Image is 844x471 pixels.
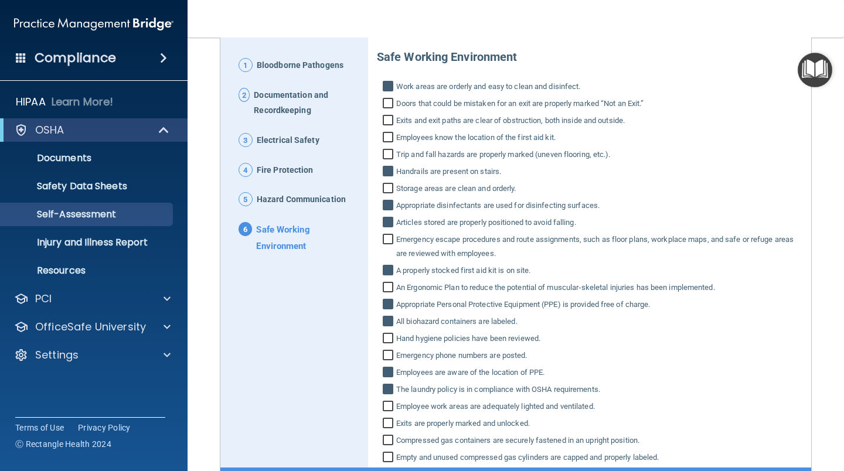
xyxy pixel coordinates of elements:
[396,148,611,162] span: Trip and fall hazards are properly marked (uneven flooring, etc.).
[383,133,396,145] input: Employees know the location of the first aid kit.
[396,383,600,397] span: The laundry policy is in compliance with OSHA requirements.
[8,237,168,248] p: Injury and Illness Report
[383,385,396,397] input: The laundry policy is in compliance with OSHA requirements.
[239,192,253,206] span: 5
[257,133,319,148] span: Electrical Safety
[383,436,396,448] input: Compressed gas containers are securely fastened in an upright position.
[35,50,116,66] h4: Compliance
[396,97,644,111] span: Doors that could be mistaken for an exit are properly marked “Not an Exit.”
[383,150,396,162] input: Trip and fall hazards are properly marked (uneven flooring, etc.).
[239,163,253,177] span: 4
[35,123,64,137] p: OSHA
[383,334,396,346] input: Hand hygiene policies have been reviewed.
[35,348,79,362] p: Settings
[377,40,802,68] p: Safe Working Environment
[383,317,396,329] input: All biohazard containers are labeled.
[8,265,168,277] p: Resources
[14,320,171,334] a: OfficeSafe University
[239,58,253,72] span: 1
[383,402,396,414] input: Employee work areas are adequately lighted and ventilated.
[14,12,173,36] img: PMB logo
[396,298,651,312] span: Appropriate Personal Protective Equipment (PPE) is provided free of charge.
[383,235,396,261] input: Emergency escape procedures and route assignments, such as floor plans, workplace maps, and safe ...
[396,80,581,94] span: Work areas are orderly and easy to clean and disinfect.
[383,283,396,295] input: An Ergonomic Plan to reduce the potential of muscular‐skeletal injuries has been implemented.
[383,116,396,128] input: Exits and exit paths are clear of obstruction, both inside and outside.
[396,233,802,261] span: Emergency escape procedures and route assignments, such as floor plans, workplace maps, and safe ...
[396,366,544,380] span: Employees are aware of the location of PPE.
[383,218,396,230] input: Articles stored are properly positioned to avoid falling.
[254,88,359,118] span: Documentation and Recordkeeping
[396,199,600,213] span: Appropriate disinfectants are used for disinfecting surfaces.
[8,180,168,192] p: Safety Data Sheets
[396,332,540,346] span: Hand hygiene policies have been reviewed.
[239,133,253,147] span: 3
[383,167,396,179] input: Handrails are present on stairs.
[14,292,171,306] a: PCI
[52,95,114,109] p: Learn More!
[798,53,832,87] button: Open Resource Center
[785,390,830,435] iframe: Drift Widget Chat Controller
[257,163,314,178] span: Fire Protection
[396,349,527,363] span: Emergency phone numbers are posted.
[383,300,396,312] input: Appropriate Personal Protective Equipment (PPE) is provided free of charge.
[35,320,146,334] p: OfficeSafe University
[14,348,171,362] a: Settings
[15,422,64,434] a: Terms of Use
[396,315,518,329] span: All biohazard containers are labeled.
[396,281,715,295] span: An Ergonomic Plan to reduce the potential of muscular‐skeletal injuries has been implemented.
[396,182,516,196] span: Storage areas are clean and orderly.
[239,222,252,236] span: 6
[383,419,396,431] input: Exits are properly marked and unlocked.
[383,453,396,465] input: Empty and unused compressed gas cylinders are capped and properly labeled.
[383,201,396,213] input: Appropriate disinfectants are used for disinfecting surfaces.
[396,114,625,128] span: Exits and exit paths are clear of obstruction, both inside and outside.
[256,222,359,254] span: Safe Working Environment
[383,266,396,278] input: A properly stocked first aid kit is on site.
[396,417,530,431] span: Exits are properly marked and unlocked.
[396,264,530,278] span: A properly stocked first aid kit is on site.
[257,58,343,73] span: Bloodborne Pathogens
[383,368,396,380] input: Employees are aware of the location of PPE.
[15,438,111,450] span: Ⓒ Rectangle Health 2024
[257,192,346,207] span: Hazard Communication
[14,123,170,137] a: OSHA
[78,422,131,434] a: Privacy Policy
[383,82,396,94] input: Work areas are orderly and easy to clean and disinfect.
[8,209,168,220] p: Self-Assessment
[396,434,639,448] span: Compressed gas containers are securely fastened in an upright position.
[396,450,659,465] span: Empty and unused compressed gas cylinders are capped and properly labeled.
[383,351,396,363] input: Emergency phone numbers are posted.
[35,292,52,306] p: PCI
[383,99,396,111] input: Doors that could be mistaken for an exit are properly marked “Not an Exit.”
[239,88,250,102] span: 2
[383,184,396,196] input: Storage areas are clean and orderly.
[16,95,46,109] p: HIPAA
[396,400,595,414] span: Employee work areas are adequately lighted and ventilated.
[396,216,576,230] span: Articles stored are properly positioned to avoid falling.
[396,131,556,145] span: Employees know the location of the first aid kit.
[396,165,501,179] span: Handrails are present on stairs.
[8,152,168,164] p: Documents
